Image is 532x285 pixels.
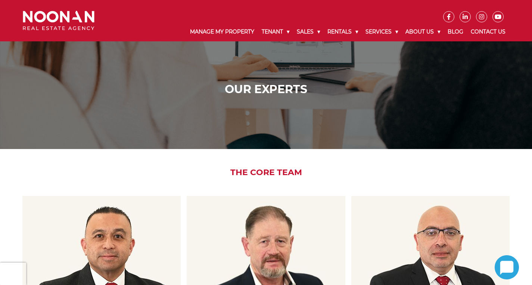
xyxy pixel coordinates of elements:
[25,83,507,96] h1: Our Experts
[186,22,258,41] a: Manage My Property
[467,22,509,41] a: Contact Us
[444,22,467,41] a: Blog
[362,22,402,41] a: Services
[258,22,293,41] a: Tenant
[17,168,515,177] h2: The Core Team
[293,22,324,41] a: Sales
[402,22,444,41] a: About Us
[23,11,94,31] img: Noonan Real Estate Agency
[324,22,362,41] a: Rentals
